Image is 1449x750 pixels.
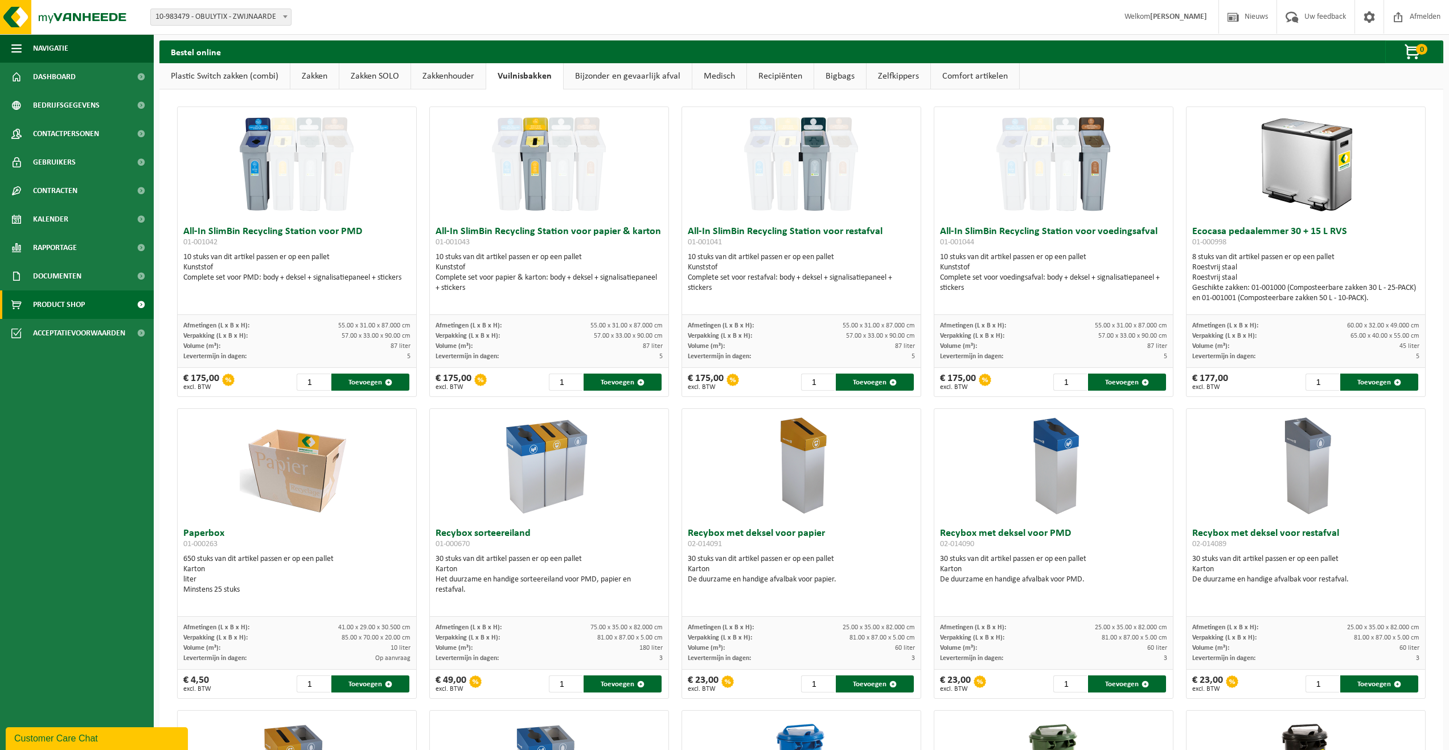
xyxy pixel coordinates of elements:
[940,686,971,692] span: excl. BTW
[688,655,751,662] span: Levertermijn in dagen:
[183,575,411,585] div: liter
[33,262,81,290] span: Documenten
[33,177,77,205] span: Contracten
[895,645,915,651] span: 60 liter
[590,624,663,631] span: 75.00 x 35.00 x 82.000 cm
[688,575,915,585] div: De duurzame en handige afvalbak voor papier.
[688,554,915,585] div: 30 stuks van dit artikel passen er op een pallet
[1192,686,1223,692] span: excl. BTW
[183,554,411,595] div: 650 stuks van dit artikel passen er op een pallet
[240,409,354,523] img: 01-000263
[1399,645,1419,651] span: 60 liter
[912,353,915,360] span: 5
[1347,322,1419,329] span: 60.00 x 32.00 x 49.000 cm
[436,655,499,662] span: Levertermijn in dagen:
[436,353,499,360] span: Levertermijn in dagen:
[436,343,473,350] span: Volume (m³):
[744,409,858,523] img: 02-014091
[940,564,1167,575] div: Karton
[867,63,930,89] a: Zelfkippers
[564,63,692,89] a: Bijzonder en gevaarlijk afval
[688,686,719,692] span: excl. BTW
[1192,238,1226,247] span: 01-000998
[297,675,330,692] input: 1
[659,353,663,360] span: 5
[436,238,470,247] span: 01-001043
[688,273,915,293] div: Complete set voor restafval: body + deksel + signalisatiepaneel + stickers
[338,624,411,631] span: 41.00 x 29.00 x 30.500 cm
[1340,675,1418,692] button: Toevoegen
[183,624,249,631] span: Afmetingen (L x B x H):
[150,9,292,26] span: 10-983479 - OBULYTIX - ZWIJNAARDE
[1306,374,1339,391] input: 1
[183,686,211,692] span: excl. BTW
[1192,227,1419,249] h3: Ecocasa pedaalemmer 30 + 15 L RVS
[436,675,466,692] div: € 49,00
[436,634,500,641] span: Verpakking (L x B x H):
[1340,374,1418,391] button: Toevoegen
[688,675,719,692] div: € 23,00
[411,63,486,89] a: Zakkenhouder
[1416,353,1419,360] span: 5
[183,645,220,651] span: Volume (m³):
[33,120,99,148] span: Contactpersonen
[1192,374,1228,391] div: € 177,00
[940,333,1004,339] span: Verpakking (L x B x H):
[33,91,100,120] span: Bedrijfsgegevens
[1192,645,1229,651] span: Volume (m³):
[912,655,915,662] span: 3
[688,227,915,249] h3: All-In SlimBin Recycling Station voor restafval
[342,634,411,641] span: 85.00 x 70.00 x 20.00 cm
[940,634,1004,641] span: Verpakking (L x B x H):
[183,540,217,548] span: 01-000263
[1164,655,1167,662] span: 3
[996,107,1110,221] img: 01-001044
[151,9,291,25] span: 10-983479 - OBULYTIX - ZWIJNAARDE
[1164,353,1167,360] span: 5
[1088,374,1166,391] button: Toevoegen
[584,374,662,391] button: Toevoegen
[436,333,500,339] span: Verpakking (L x B x H):
[940,353,1003,360] span: Levertermijn in dagen:
[940,238,974,247] span: 01-001044
[183,374,219,391] div: € 175,00
[436,322,502,329] span: Afmetingen (L x B x H):
[940,675,971,692] div: € 23,00
[240,107,354,221] img: 01-001042
[688,645,725,651] span: Volume (m³):
[183,353,247,360] span: Levertermijn in dagen:
[33,290,85,319] span: Product Shop
[375,655,411,662] span: Op aanvraag
[688,374,724,391] div: € 175,00
[436,384,471,391] span: excl. BTW
[391,343,411,350] span: 87 liter
[836,374,914,391] button: Toevoegen
[1192,634,1257,641] span: Verpakking (L x B x H):
[290,63,339,89] a: Zakken
[849,634,915,641] span: 81.00 x 87.00 x 5.00 cm
[688,343,725,350] span: Volume (m³):
[931,63,1019,89] a: Comfort artikelen
[1095,322,1167,329] span: 55.00 x 31.00 x 87.000 cm
[1192,624,1258,631] span: Afmetingen (L x B x H):
[940,374,976,391] div: € 175,00
[814,63,866,89] a: Bigbags
[940,252,1167,293] div: 10 stuks van dit artikel passen er op een pallet
[940,528,1167,551] h3: Recybox met deksel voor PMD
[1249,107,1362,221] img: 01-000998
[331,675,409,692] button: Toevoegen
[940,575,1167,585] div: De duurzame en handige afvalbak voor PMD.
[33,233,77,262] span: Rapportage
[436,528,663,551] h3: Recybox sorteereiland
[1147,645,1167,651] span: 60 liter
[836,675,914,692] button: Toevoegen
[688,252,915,293] div: 10 stuks van dit artikel passen er op een pallet
[183,273,411,283] div: Complete set voor PMD: body + deksel + signalisatiepaneel + stickers
[33,63,76,91] span: Dashboard
[1192,333,1257,339] span: Verpakking (L x B x H):
[436,374,471,391] div: € 175,00
[590,322,663,329] span: 55.00 x 31.00 x 87.000 cm
[940,322,1006,329] span: Afmetingen (L x B x H):
[1192,528,1419,551] h3: Recybox met deksel voor restafval
[688,564,915,575] div: Karton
